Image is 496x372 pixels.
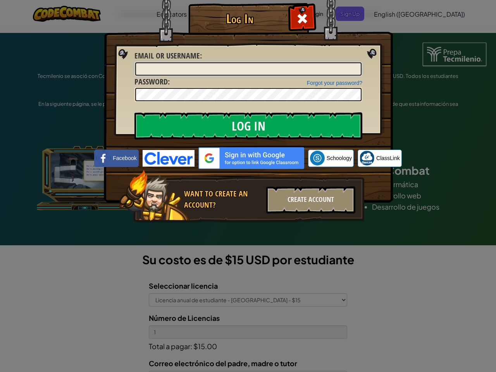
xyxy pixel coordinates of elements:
img: clever-logo-blue.png [143,150,195,167]
h1: Log In [190,12,289,26]
input: Log In [134,112,362,139]
div: Create Account [266,186,355,214]
span: Facebook [113,154,136,162]
label: : [134,76,170,88]
img: gplus_sso_button2.svg [198,147,304,169]
img: schoology.png [310,151,325,165]
div: Want to create an account? [184,188,262,210]
span: Password [134,76,168,87]
span: Email or Username [134,50,200,61]
a: Forgot your password? [307,80,362,86]
img: classlink-logo-small.png [360,151,374,165]
label: : [134,50,202,62]
span: ClassLink [376,154,400,162]
span: Schoology [327,154,352,162]
img: facebook_small.png [96,151,111,165]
